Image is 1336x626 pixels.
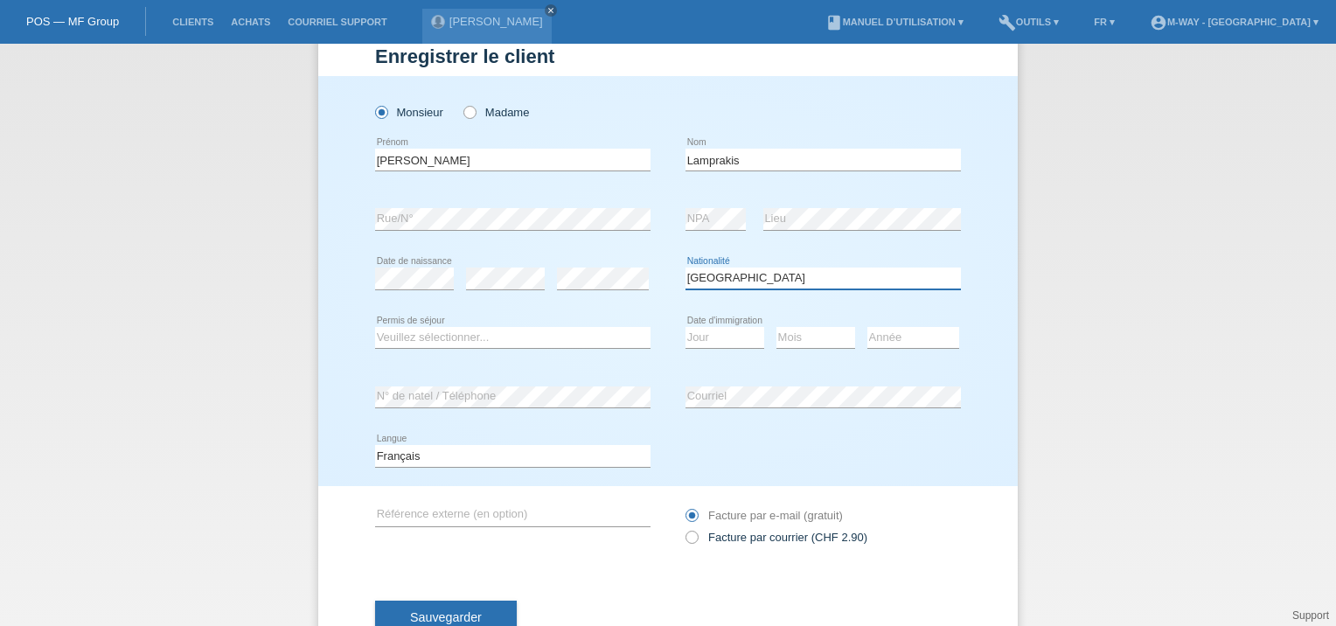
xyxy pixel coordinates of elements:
[1292,609,1329,622] a: Support
[999,14,1016,31] i: build
[463,106,475,117] input: Madame
[685,531,697,553] input: Facture par courrier (CHF 2.90)
[825,14,843,31] i: book
[164,17,222,27] a: Clients
[449,15,543,28] a: [PERSON_NAME]
[1085,17,1124,27] a: FR ▾
[990,17,1068,27] a: buildOutils ▾
[1150,14,1167,31] i: account_circle
[685,509,697,531] input: Facture par e-mail (gratuit)
[279,17,395,27] a: Courriel Support
[375,45,961,67] h1: Enregistrer le client
[222,17,279,27] a: Achats
[685,509,843,522] label: Facture par e-mail (gratuit)
[545,4,557,17] a: close
[375,106,386,117] input: Monsieur
[26,15,119,28] a: POS — MF Group
[546,6,555,15] i: close
[1141,17,1327,27] a: account_circlem-way - [GEOGRAPHIC_DATA] ▾
[463,106,529,119] label: Madame
[375,106,443,119] label: Monsieur
[685,531,867,544] label: Facture par courrier (CHF 2.90)
[410,610,482,624] span: Sauvegarder
[817,17,972,27] a: bookManuel d’utilisation ▾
